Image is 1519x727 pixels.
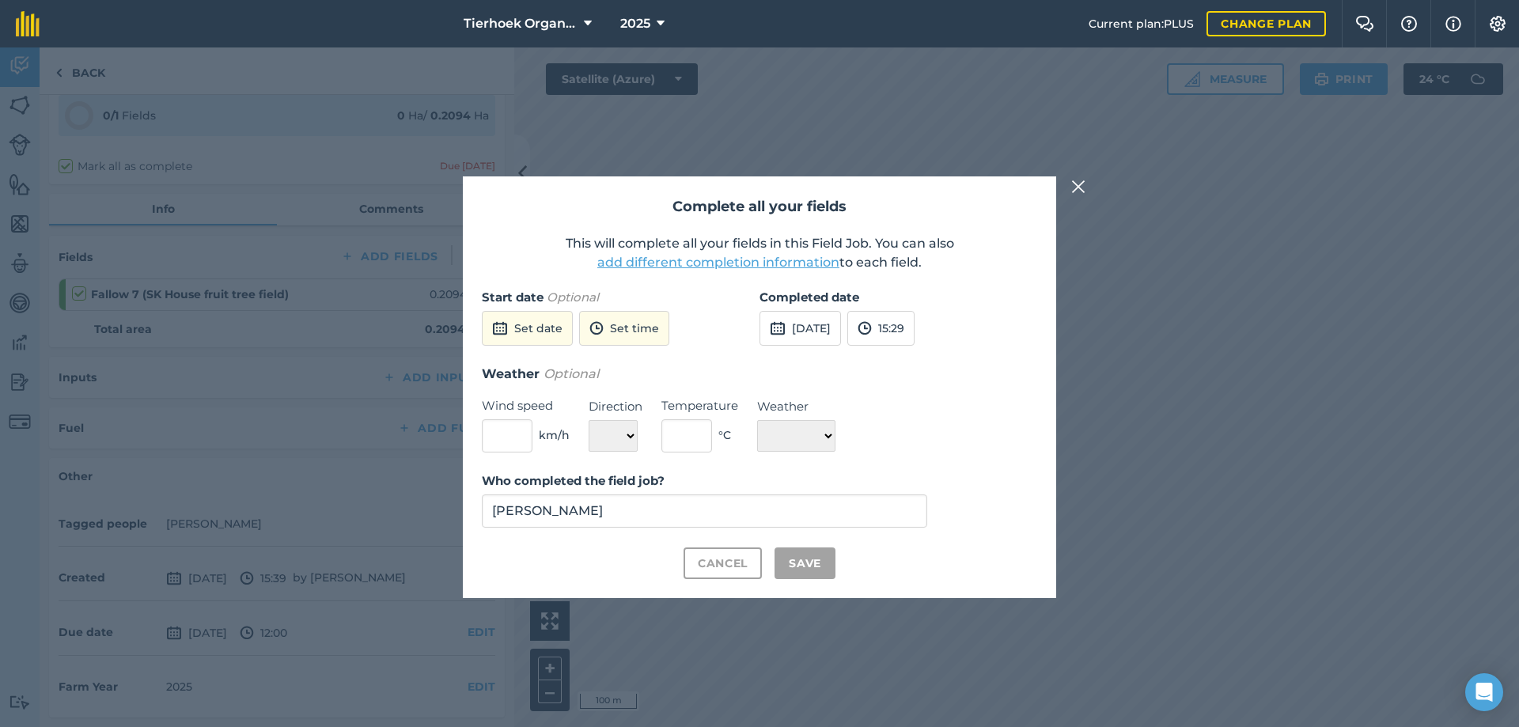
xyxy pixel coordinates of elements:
button: Set time [579,311,669,346]
button: add different completion information [597,253,839,272]
label: Weather [757,397,835,416]
strong: Who completed the field job? [482,473,665,488]
button: [DATE] [759,311,841,346]
img: svg+xml;base64,PHN2ZyB4bWxucz0iaHR0cDovL3d3dy53My5vcmcvMjAwMC9zdmciIHdpZHRoPSIxNyIgaGVpZ2h0PSIxNy... [1445,14,1461,33]
img: fieldmargin Logo [16,11,40,36]
img: svg+xml;base64,PD94bWwgdmVyc2lvbj0iMS4wIiBlbmNvZGluZz0idXRmLTgiPz4KPCEtLSBHZW5lcmF0b3I6IEFkb2JlIE... [492,319,508,338]
a: Change plan [1206,11,1326,36]
button: Cancel [684,547,762,579]
img: svg+xml;base64,PD94bWwgdmVyc2lvbj0iMS4wIiBlbmNvZGluZz0idXRmLTgiPz4KPCEtLSBHZW5lcmF0b3I6IEFkb2JlIE... [858,319,872,338]
img: svg+xml;base64,PD94bWwgdmVyc2lvbj0iMS4wIiBlbmNvZGluZz0idXRmLTgiPz4KPCEtLSBHZW5lcmF0b3I6IEFkb2JlIE... [589,319,604,338]
button: 15:29 [847,311,915,346]
em: Optional [547,290,599,305]
img: A cog icon [1488,16,1507,32]
img: Two speech bubbles overlapping with the left bubble in the forefront [1355,16,1374,32]
span: 2025 [620,14,650,33]
span: ° C [718,426,731,444]
h2: Complete all your fields [482,195,1037,218]
strong: Start date [482,290,544,305]
p: This will complete all your fields in this Field Job. You can also to each field. [482,234,1037,272]
em: Optional [544,366,599,381]
label: Direction [589,397,642,416]
strong: Completed date [759,290,859,305]
img: A question mark icon [1400,16,1419,32]
label: Wind speed [482,396,570,415]
img: svg+xml;base64,PD94bWwgdmVyc2lvbj0iMS4wIiBlbmNvZGluZz0idXRmLTgiPz4KPCEtLSBHZW5lcmF0b3I6IEFkb2JlIE... [770,319,786,338]
span: Current plan : PLUS [1089,15,1194,32]
label: Temperature [661,396,738,415]
h3: Weather [482,364,1037,384]
button: Set date [482,311,573,346]
img: svg+xml;base64,PHN2ZyB4bWxucz0iaHR0cDovL3d3dy53My5vcmcvMjAwMC9zdmciIHdpZHRoPSIyMiIgaGVpZ2h0PSIzMC... [1071,177,1085,196]
span: Tierhoek Organic Farm [464,14,578,33]
button: Save [775,547,835,579]
span: km/h [539,426,570,444]
div: Open Intercom Messenger [1465,673,1503,711]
